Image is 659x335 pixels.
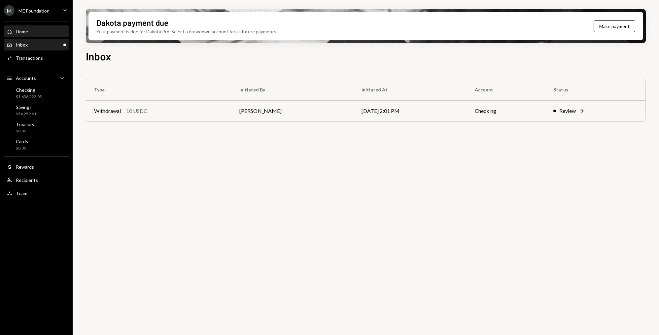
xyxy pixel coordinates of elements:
[16,94,42,100] div: $1,636,222.03
[4,85,69,101] a: Checking$1,636,222.03
[86,79,231,100] th: Type
[16,75,36,81] div: Accounts
[16,128,34,134] div: $0.00
[16,29,28,34] div: Home
[96,28,277,35] div: Your payment is due for Dakota Pro. Select a drawdown account for all future payments.
[545,79,645,100] th: Status
[594,20,635,32] button: Make payment
[16,177,38,183] div: Recipients
[86,50,111,63] h1: Inbox
[96,17,168,28] div: Dakota payment due
[559,107,576,115] div: Review
[16,111,36,117] div: $54,259.61
[4,161,69,173] a: Rewards
[467,79,545,100] th: Account
[16,42,28,48] div: Inbox
[16,55,43,61] div: Transactions
[16,164,34,170] div: Rewards
[4,52,69,64] a: Transactions
[231,79,354,100] th: Initiated By
[4,102,69,118] a: Savings$54,259.61
[16,87,42,93] div: Checking
[4,187,69,199] a: Team
[354,100,467,121] td: [DATE] 2:01 PM
[16,104,36,110] div: Savings
[126,107,147,115] div: 10 USDC
[231,100,354,121] td: [PERSON_NAME]
[18,8,50,14] div: ME Foundation
[467,100,545,121] td: Checking
[4,25,69,37] a: Home
[4,119,69,135] a: Treasury$0.00
[354,79,467,100] th: Initiated At
[4,72,69,84] a: Accounts
[16,139,28,144] div: Cards
[16,121,34,127] div: Treasury
[4,5,15,16] div: M
[16,146,28,151] div: $0.00
[4,174,69,186] a: Recipients
[4,137,69,152] a: Cards$0.00
[94,107,121,115] div: Withdrawal
[16,190,27,196] div: Team
[4,39,69,50] a: Inbox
